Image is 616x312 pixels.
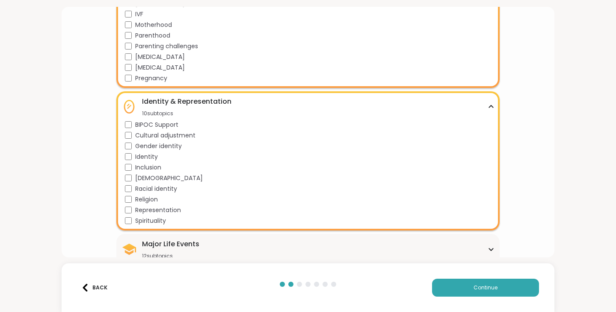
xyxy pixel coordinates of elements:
[135,31,170,40] span: Parenthood
[135,131,195,140] span: Cultural adjustment
[135,52,185,61] span: [MEDICAL_DATA]
[135,163,161,172] span: Inclusion
[135,142,182,151] span: Gender identity
[135,42,198,51] span: Parenting challenges
[135,63,185,72] span: [MEDICAL_DATA]
[142,96,231,107] div: Identity & Representation
[135,152,158,161] span: Identity
[142,253,199,260] div: 12 subtopics
[135,10,143,19] span: IVF
[135,174,203,183] span: [DEMOGRAPHIC_DATA]
[142,239,199,249] div: Major Life Events
[135,74,167,83] span: Pregnancy
[135,206,181,215] span: Representation
[135,120,178,129] span: BIPOC Support
[142,110,231,117] div: 10 subtopics
[474,284,498,292] span: Continue
[432,279,539,297] button: Continue
[81,284,107,292] div: Back
[135,195,158,204] span: Religion
[135,184,177,193] span: Racial identity
[135,20,172,29] span: Motherhood
[135,216,166,225] span: Spirituality
[77,279,111,297] button: Back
